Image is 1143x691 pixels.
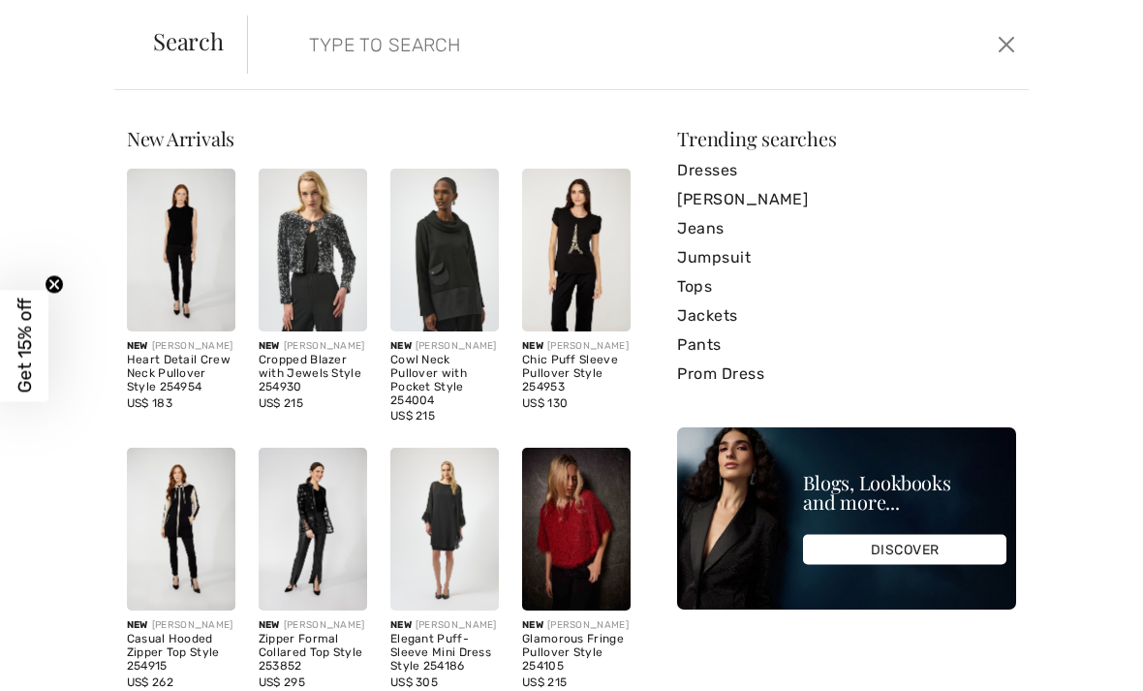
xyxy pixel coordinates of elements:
img: Zipper Formal Collared Top Style 253852. Black [259,448,367,611]
img: Casual Hooded Zipper Top Style 254915. Black/Champagne [127,448,235,611]
span: US$ 262 [127,675,173,689]
span: US$ 183 [127,396,172,410]
img: Elegant Puff-Sleeve Mini Dress Style 254186. Midnight Blue [390,448,499,611]
a: Dresses [677,156,1016,185]
span: New [522,340,543,352]
div: DISCOVER [803,535,1006,565]
div: [PERSON_NAME] [127,618,235,633]
a: Prom Dress [677,360,1016,389]
div: [PERSON_NAME] [522,618,631,633]
div: Zipper Formal Collared Top Style 253852 [259,633,367,673]
div: Trending searches [677,129,1016,148]
span: US$ 215 [522,675,567,689]
span: Get 15% off [14,298,36,393]
span: New [127,619,148,631]
div: Glamorous Fringe Pullover Style 254105 [522,633,631,673]
span: New [390,619,412,631]
img: Cropped Blazer with Jewels Style 254930. Black/Silver [259,169,367,331]
span: New [390,340,412,352]
div: Casual Hooded Zipper Top Style 254915 [127,633,235,673]
div: [PERSON_NAME] [127,339,235,354]
div: Elegant Puff-Sleeve Mini Dress Style 254186 [390,633,499,673]
a: Pants [677,330,1016,360]
div: [PERSON_NAME] [390,618,499,633]
a: [PERSON_NAME] [677,185,1016,214]
span: Search [153,29,224,52]
img: Chic Puff Sleeve Pullover Style 254953. Black [522,169,631,331]
span: New [259,619,280,631]
div: [PERSON_NAME] [390,339,499,354]
a: Tops [677,272,1016,301]
img: Glamorous Fringe Pullover Style 254105. Black [522,448,631,611]
span: US$ 295 [259,675,305,689]
span: US$ 215 [390,409,435,423]
div: Cropped Blazer with Jewels Style 254930 [259,354,367,393]
div: Chic Puff Sleeve Pullover Style 254953 [522,354,631,393]
span: New [127,340,148,352]
span: New Arrivals [127,125,234,151]
span: US$ 305 [390,675,438,689]
div: [PERSON_NAME] [259,618,367,633]
img: Blogs, Lookbooks and more... [677,427,1016,610]
span: New [259,340,280,352]
span: US$ 130 [522,396,568,410]
div: Cowl Neck Pullover with Pocket Style 254004 [390,354,499,407]
img: Cowl Neck Pullover with Pocket Style 254004. Black [390,169,499,331]
span: US$ 215 [259,396,303,410]
span: New [522,619,543,631]
button: Close [993,29,1021,60]
img: Heart Detail Crew Neck Pullover Style 254954. Black [127,169,235,331]
input: TYPE TO SEARCH [294,16,819,74]
a: Jeans [677,214,1016,243]
div: Blogs, Lookbooks and more... [803,473,1006,512]
div: Heart Detail Crew Neck Pullover Style 254954 [127,354,235,393]
div: [PERSON_NAME] [259,339,367,354]
a: Jumpsuit [677,243,1016,272]
span: Help [45,14,84,31]
div: [PERSON_NAME] [522,339,631,354]
a: Jackets [677,301,1016,330]
button: Close teaser [45,274,64,294]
